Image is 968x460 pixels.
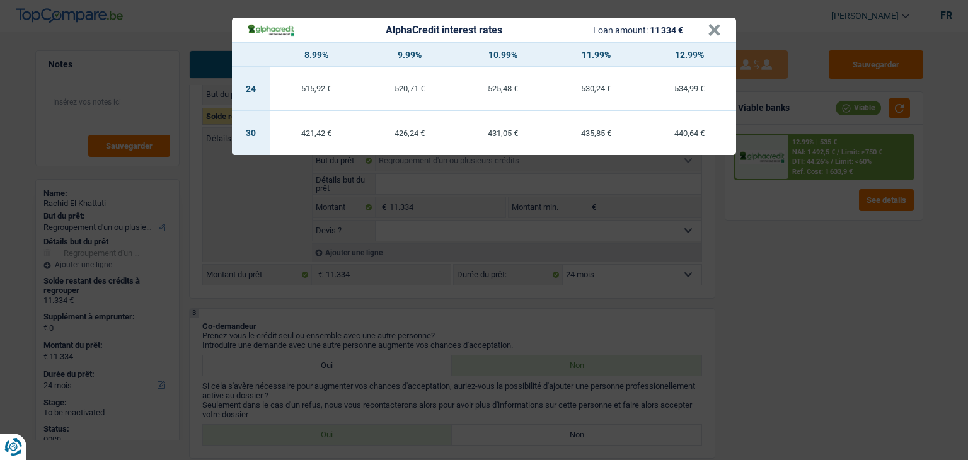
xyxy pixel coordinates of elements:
[456,43,550,67] th: 10.99%
[363,84,456,93] div: 520,71 €
[593,25,648,35] span: Loan amount:
[650,25,683,35] span: 11 334 €
[270,129,363,137] div: 421,42 €
[363,129,456,137] div: 426,24 €
[643,84,736,93] div: 534,99 €
[550,84,643,93] div: 530,24 €
[386,25,502,35] div: AlphaCredit interest rates
[232,67,270,111] td: 24
[247,23,295,37] img: AlphaCredit
[550,43,643,67] th: 11.99%
[643,43,736,67] th: 12.99%
[456,129,550,137] div: 431,05 €
[270,43,363,67] th: 8.99%
[643,129,736,137] div: 440,64 €
[550,129,643,137] div: 435,85 €
[708,24,721,37] button: ×
[232,111,270,155] td: 30
[363,43,456,67] th: 9.99%
[270,84,363,93] div: 515,92 €
[456,84,550,93] div: 525,48 €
